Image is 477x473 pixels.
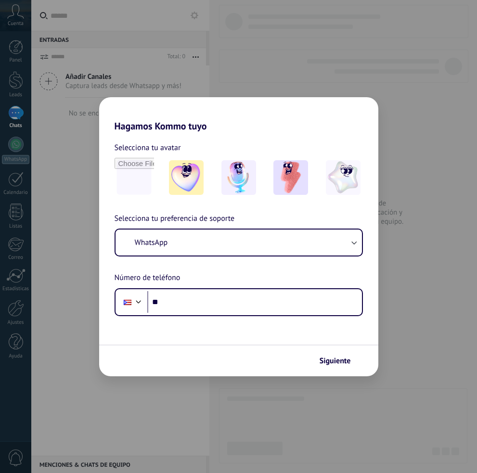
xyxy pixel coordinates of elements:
span: Número de teléfono [115,272,180,284]
span: Selecciona tu preferencia de soporte [115,213,235,225]
img: -2.jpeg [221,160,256,195]
div: Puerto Rico: + 1 [118,292,137,312]
img: -4.jpeg [326,160,361,195]
span: Selecciona tu avatar [115,141,181,154]
button: WhatsApp [116,230,362,256]
img: -3.jpeg [273,160,308,195]
span: WhatsApp [135,238,168,247]
img: -1.jpeg [169,160,204,195]
span: Siguiente [320,358,351,364]
h2: Hagamos Kommo tuyo [99,97,378,132]
button: Siguiente [315,353,364,369]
